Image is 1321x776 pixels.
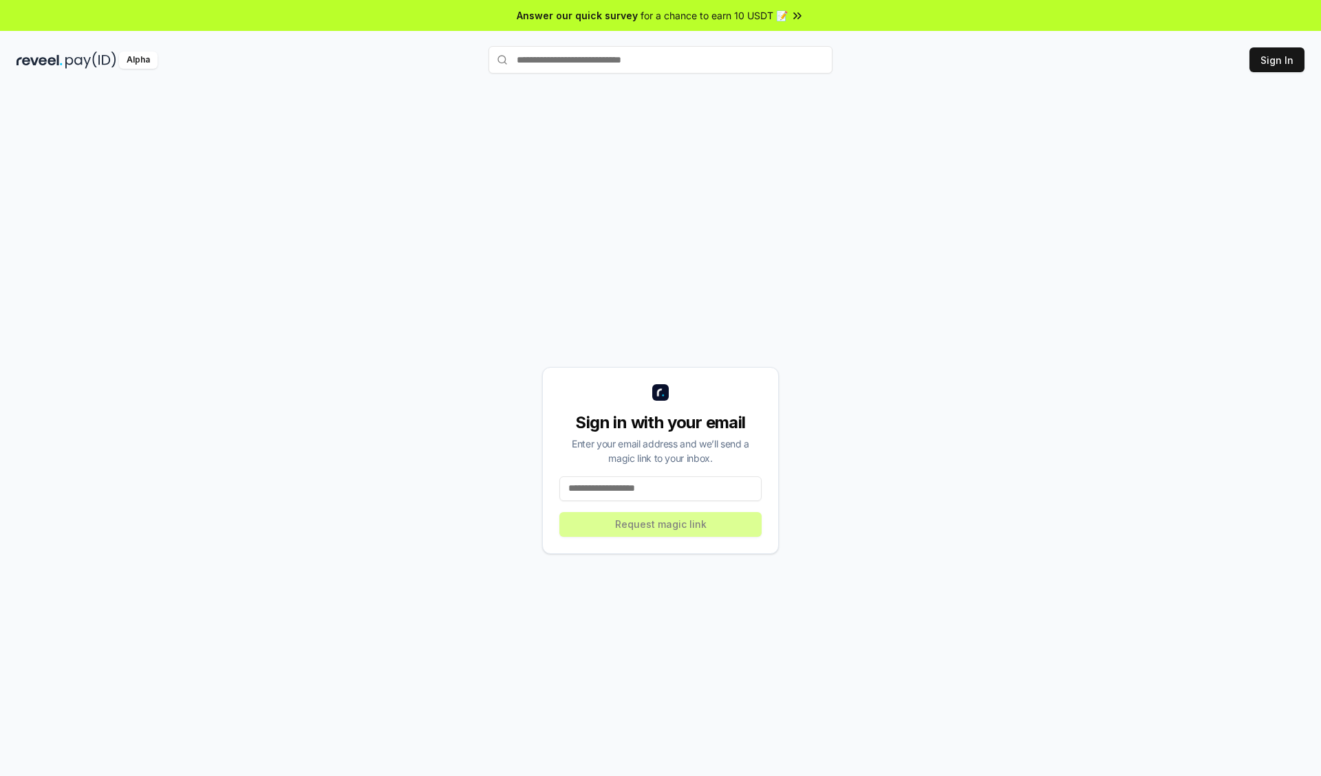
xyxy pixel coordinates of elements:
img: logo_small [652,384,669,401]
img: reveel_dark [17,52,63,69]
div: Sign in with your email [559,412,762,434]
div: Alpha [119,52,158,69]
button: Sign In [1249,47,1304,72]
span: for a chance to earn 10 USDT 📝 [641,8,788,23]
img: pay_id [65,52,116,69]
div: Enter your email address and we’ll send a magic link to your inbox. [559,436,762,465]
span: Answer our quick survey [517,8,638,23]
